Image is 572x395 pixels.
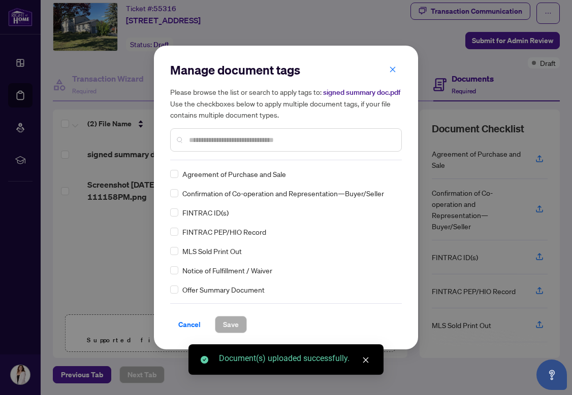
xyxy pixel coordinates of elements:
[182,188,384,199] span: Confirmation of Co-operation and Representation—Buyer/Seller
[389,66,396,73] span: close
[182,245,242,257] span: MLS Sold Print Out
[182,207,229,218] span: FINTRAC ID(s)
[170,316,209,333] button: Cancel
[178,316,201,333] span: Cancel
[182,265,272,276] span: Notice of Fulfillment / Waiver
[362,356,369,364] span: close
[201,356,208,364] span: check-circle
[323,88,400,97] span: signed summary doc.pdf
[170,62,402,78] h2: Manage document tags
[536,360,567,390] button: Open asap
[360,354,371,366] a: Close
[170,86,402,120] h5: Please browse the list or search to apply tags to: Use the checkboxes below to apply multiple doc...
[215,316,247,333] button: Save
[182,284,265,295] span: Offer Summary Document
[219,352,371,365] div: Document(s) uploaded successfully.
[182,226,266,237] span: FINTRAC PEP/HIO Record
[182,168,286,179] span: Agreement of Purchase and Sale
